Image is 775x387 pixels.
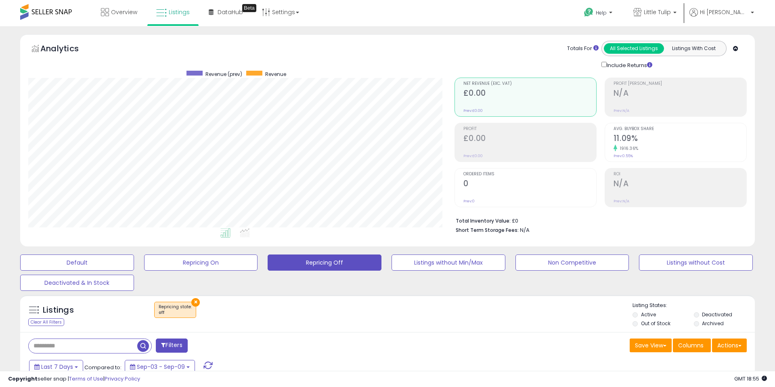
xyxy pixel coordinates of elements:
[614,127,746,131] span: Avg. Buybox Share
[40,43,94,56] h5: Analytics
[614,154,633,158] small: Prev: 0.55%
[567,45,599,53] div: Totals For
[169,8,190,16] span: Listings
[617,145,639,151] small: 1916.36%
[392,254,505,271] button: Listings without Min/Max
[69,375,103,383] a: Terms of Use
[111,8,137,16] span: Overview
[584,7,594,17] i: Get Help
[596,9,607,16] span: Help
[242,4,256,12] div: Tooltip anchor
[463,127,596,131] span: Profit
[678,341,704,349] span: Columns
[614,88,746,99] h2: N/A
[268,254,381,271] button: Repricing Off
[641,311,656,318] label: Active
[702,311,732,318] label: Deactivated
[639,254,753,271] button: Listings without Cost
[700,8,748,16] span: Hi [PERSON_NAME]
[644,8,671,16] span: Little Tulip
[205,71,242,78] span: Revenue (prev)
[614,199,629,204] small: Prev: N/A
[144,254,258,271] button: Repricing On
[614,134,746,145] h2: 11.09%
[8,375,140,383] div: seller snap | |
[20,275,134,291] button: Deactivated & In Stock
[520,226,530,234] span: N/A
[159,304,192,316] span: Repricing state :
[105,375,140,383] a: Privacy Policy
[641,320,670,327] label: Out of Stock
[137,363,185,371] span: Sep-03 - Sep-09
[29,360,83,374] button: Last 7 Days
[604,43,664,54] button: All Selected Listings
[463,154,483,158] small: Prev: £0.00
[218,8,243,16] span: DataHub
[614,172,746,177] span: ROI
[614,179,746,190] h2: N/A
[734,375,767,383] span: 2025-09-17 18:55 GMT
[664,43,724,54] button: Listings With Cost
[456,227,519,233] b: Short Term Storage Fees:
[633,302,754,309] p: Listing States:
[614,82,746,86] span: Profit [PERSON_NAME]
[20,254,134,271] button: Default
[712,339,747,352] button: Actions
[156,339,187,353] button: Filters
[578,1,620,26] a: Help
[463,179,596,190] h2: 0
[43,305,74,316] h5: Listings
[614,108,629,113] small: Prev: N/A
[125,360,195,374] button: Sep-03 - Sep-09
[463,88,596,99] h2: £0.00
[515,254,629,271] button: Non Competitive
[673,339,711,352] button: Columns
[456,217,511,224] b: Total Inventory Value:
[159,310,192,315] div: off
[456,215,741,225] li: £0
[702,320,724,327] label: Archived
[191,298,200,307] button: ×
[463,172,596,177] span: Ordered Items
[463,108,483,113] small: Prev: £0.00
[41,363,73,371] span: Last 7 Days
[463,134,596,145] h2: £0.00
[689,8,754,26] a: Hi [PERSON_NAME]
[595,60,662,69] div: Include Returns
[84,364,121,371] span: Compared to:
[265,71,286,78] span: Revenue
[28,318,64,326] div: Clear All Filters
[463,199,475,204] small: Prev: 0
[463,82,596,86] span: Net Revenue (Exc. VAT)
[8,375,38,383] strong: Copyright
[630,339,672,352] button: Save View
